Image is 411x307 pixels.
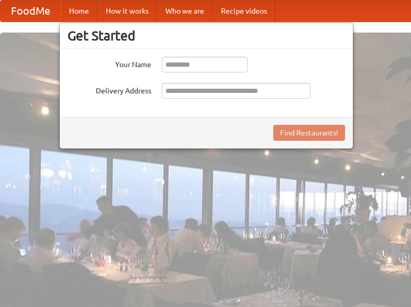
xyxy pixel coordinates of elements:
[1,1,61,22] a: FoodMe
[97,1,157,22] a: How it works
[273,125,345,141] button: Find Restaurants!
[68,57,151,70] label: Your Name
[68,83,151,96] label: Delivery Address
[68,28,345,44] h3: Get Started
[61,1,97,22] a: Home
[213,1,275,22] a: Recipe videos
[157,1,213,22] a: Who we are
